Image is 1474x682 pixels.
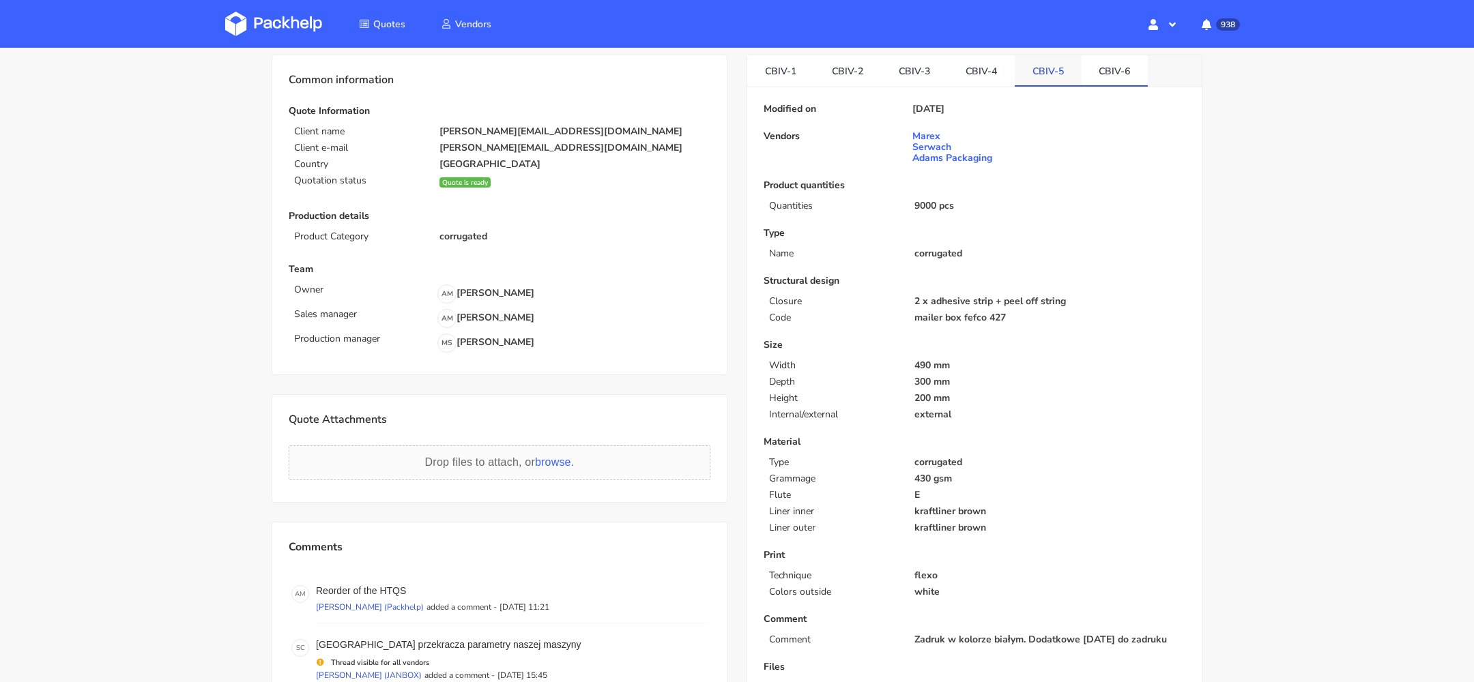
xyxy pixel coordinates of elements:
p: flexo [914,570,1185,581]
p: [PERSON_NAME] (Packhelp) [316,602,424,612]
p: E [914,490,1185,501]
p: added a comment - [422,670,497,681]
p: corrugated [914,457,1185,468]
p: Liner inner [769,506,898,517]
span: Quotes [373,18,405,31]
p: [PERSON_NAME] [437,333,534,353]
span: Drop files to attach, or [425,456,575,468]
a: CBIV-1 [747,55,814,85]
p: Flute [769,490,898,501]
span: AM [438,285,456,303]
p: Production manager [294,333,431,344]
p: Technique [769,570,898,581]
p: [GEOGRAPHIC_DATA] przekracza parametry naszej maszyny [316,639,708,650]
p: Type [769,457,898,468]
a: CBIV-6 [1082,55,1148,85]
p: Owner [294,284,431,295]
span: C [300,639,305,657]
p: Files [764,662,1185,672]
p: [DATE] 15:45 [497,670,547,681]
p: Closure [769,296,898,307]
p: Liner outer [769,522,898,533]
p: Quotation status [294,175,423,186]
p: Comment [769,634,898,645]
p: Structural design [764,276,1185,286]
span: Marex [912,131,992,142]
a: CBIV-3 [881,55,948,85]
p: 9000 pcs [914,201,1185,211]
p: [PERSON_NAME] [437,284,534,303]
span: 938 [1216,18,1240,31]
p: [PERSON_NAME][EMAIL_ADDRESS][DOMAIN_NAME] [439,143,710,153]
div: Quote is ready [439,177,491,188]
p: Quantities [769,201,898,211]
p: mailer box fefco 427 [914,312,1185,323]
span: Serwach [912,142,992,153]
span: M [300,585,306,603]
p: 2 x adhesive strip + peel off string [914,296,1185,307]
p: [DATE] [912,104,944,115]
p: Sales manager [294,309,431,320]
p: Comments [289,539,710,555]
p: Size [764,340,1185,351]
span: S [296,639,300,657]
a: Vendors [424,12,508,36]
p: Grammage [769,473,898,484]
p: Colors outside [769,587,898,597]
p: Country [294,159,423,170]
p: white [914,587,1185,597]
a: CBIV-4 [948,55,1015,85]
a: Quotes [343,12,422,36]
p: 300 mm [914,376,1185,387]
strong: Thread visible for all vendors [331,657,429,668]
p: corrugated [914,248,1185,259]
p: Material [764,436,1185,447]
p: external [914,409,1185,420]
p: 430 gsm [914,473,1185,484]
p: Production details [289,211,710,222]
p: [PERSON_NAME] [437,309,534,328]
p: 490 mm [914,360,1185,371]
span: Vendors [455,18,491,31]
p: Zadruk w kolorze białym. Dodatkowe [DATE] do zadruku [914,634,1185,645]
span: AM [438,310,456,327]
span: A [295,585,300,603]
p: kraftliner brown [914,506,1185,517]
p: Height [769,393,898,404]
p: Name [769,248,898,259]
p: Product Category [294,231,423,242]
span: browse. [535,456,574,468]
button: 938 [1191,12,1249,36]
p: Reorder of the HTQS [316,585,708,596]
p: Vendors [764,131,907,142]
p: Team [289,264,710,275]
p: Comment [764,614,1185,625]
p: Quote Attachments [289,411,710,429]
p: Client name [294,126,423,137]
span: Adams Packaging [912,153,992,164]
a: CBIV-5 [1015,55,1082,85]
p: Common information [289,72,710,89]
p: Type [764,228,1185,239]
p: Client e-mail [294,143,423,153]
p: corrugated [439,231,710,242]
span: MS [438,334,456,352]
img: Dashboard [225,12,322,36]
p: Quote Information [289,106,710,117]
p: [PERSON_NAME] (JANBOX) [316,670,422,681]
p: Code [769,312,898,323]
p: Width [769,360,898,371]
p: Product quantities [764,180,1185,191]
p: [GEOGRAPHIC_DATA] [439,159,710,170]
p: kraftliner brown [914,522,1185,533]
p: [PERSON_NAME][EMAIL_ADDRESS][DOMAIN_NAME] [439,126,710,137]
a: CBIV-2 [814,55,881,85]
p: Modified on [764,104,907,115]
p: Depth [769,376,898,387]
p: [DATE] 11:21 [500,602,549,612]
p: 200 mm [914,393,1185,404]
p: Internal/external [769,409,898,420]
p: Print [764,550,1185,561]
p: added a comment - [424,602,500,612]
